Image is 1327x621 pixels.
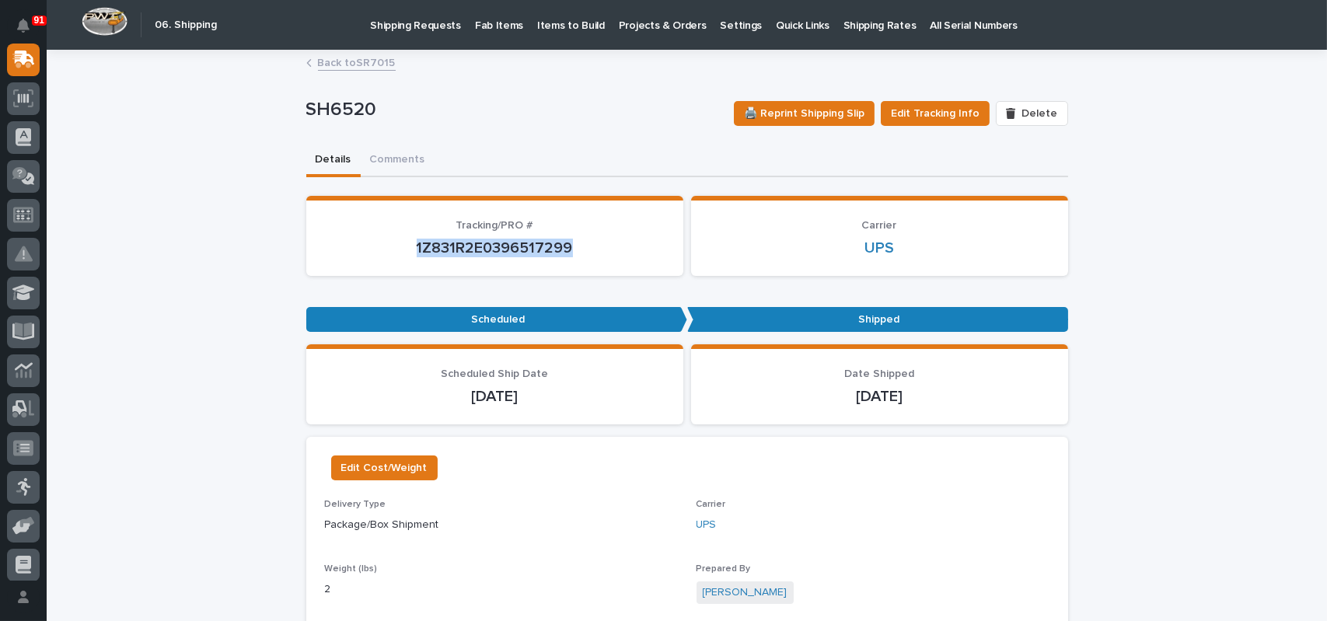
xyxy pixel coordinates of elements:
[996,101,1067,126] button: Delete
[325,581,678,598] p: 2
[864,239,894,257] a: UPS
[19,19,40,44] div: Notifications91
[844,368,914,379] span: Date Shipped
[697,564,751,574] span: Prepared By
[697,517,717,533] a: UPS
[306,99,722,121] p: SH6520
[306,145,361,177] button: Details
[325,239,665,257] p: 1Z831R2E0396517299
[341,459,428,477] span: Edit Cost/Weight
[744,104,864,123] span: 🖨️ Reprint Shipping Slip
[710,387,1049,406] p: [DATE]
[34,15,44,26] p: 91
[703,584,787,601] a: [PERSON_NAME]
[306,307,687,333] p: Scheduled
[862,220,897,231] span: Carrier
[697,500,726,509] span: Carrier
[325,387,665,406] p: [DATE]
[331,455,438,480] button: Edit Cost/Weight
[82,7,127,36] img: Workspace Logo
[891,104,980,123] span: Edit Tracking Info
[325,517,678,533] p: Package/Box Shipment
[881,101,990,126] button: Edit Tracking Info
[1022,106,1058,120] span: Delete
[318,53,396,71] a: Back toSR7015
[325,564,378,574] span: Weight (lbs)
[687,307,1068,333] p: Shipped
[456,220,533,231] span: Tracking/PRO #
[361,145,435,177] button: Comments
[155,19,217,32] h2: 06. Shipping
[734,101,875,126] button: 🖨️ Reprint Shipping Slip
[7,9,40,42] button: Notifications
[441,368,548,379] span: Scheduled Ship Date
[325,500,386,509] span: Delivery Type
